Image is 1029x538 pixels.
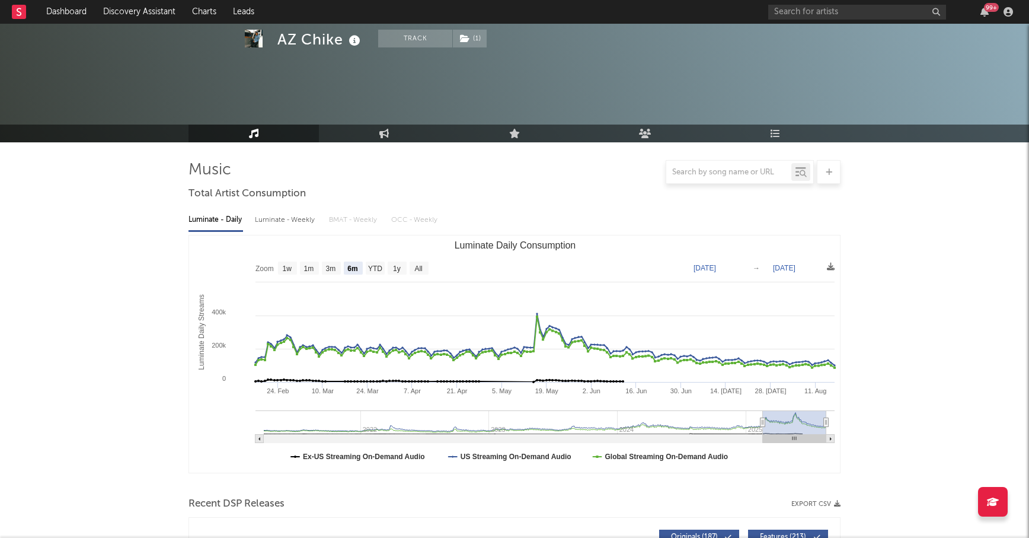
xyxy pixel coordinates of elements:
[694,264,716,272] text: [DATE]
[791,501,841,508] button: Export CSV
[461,453,571,461] text: US Streaming On-Demand Audio
[189,235,841,473] svg: Luminate Daily Consumption
[304,265,314,273] text: 1m
[755,387,787,394] text: 28. [DATE]
[605,453,728,461] text: Global Streaming On-Demand Audio
[368,265,382,273] text: YTD
[277,30,363,49] div: AZ Chike
[212,342,226,349] text: 200k
[535,387,559,394] text: 19. May
[378,30,452,47] button: Track
[356,387,379,394] text: 24. Mar
[188,497,285,511] span: Recent DSP Releases
[393,265,401,273] text: 1y
[583,387,600,394] text: 2. Jun
[984,3,999,12] div: 99 +
[625,387,647,394] text: 16. Jun
[188,210,243,230] div: Luminate - Daily
[303,453,425,461] text: Ex-US Streaming On-Demand Audio
[980,7,989,17] button: 99+
[255,265,274,273] text: Zoom
[283,265,292,273] text: 1w
[255,210,317,230] div: Luminate - Weekly
[222,375,226,382] text: 0
[326,265,336,273] text: 3m
[670,387,692,394] text: 30. Jun
[404,387,421,394] text: 7. Apr
[773,264,795,272] text: [DATE]
[312,387,334,394] text: 10. Mar
[347,265,357,273] text: 6m
[197,294,206,370] text: Luminate Daily Streams
[455,240,576,250] text: Luminate Daily Consumption
[804,387,826,394] text: 11. Aug
[414,265,422,273] text: All
[212,308,226,316] text: 400k
[768,5,946,20] input: Search for artists
[447,387,468,394] text: 21. Apr
[267,387,289,394] text: 24. Feb
[710,387,742,394] text: 14. [DATE]
[453,30,487,47] button: (1)
[666,168,791,177] input: Search by song name or URL
[753,264,760,272] text: →
[452,30,487,47] span: ( 1 )
[492,387,512,394] text: 5. May
[188,187,306,201] span: Total Artist Consumption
